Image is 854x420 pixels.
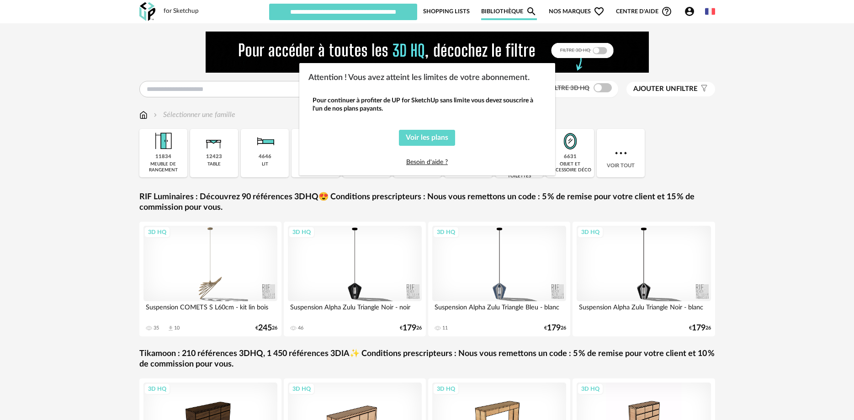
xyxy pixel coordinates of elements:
a: Besoin d'aide ? [406,159,448,165]
span: Attention ! Vous avez atteint les limites de votre abonnement. [308,74,530,82]
div: dialog [299,63,555,175]
div: Pour continuer à profiter de UP for SketchUp sans limite vous devez souscrire à l'un de nos plans... [313,96,542,113]
span: Voir les plans [406,134,448,141]
button: Voir les plans [399,130,455,146]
